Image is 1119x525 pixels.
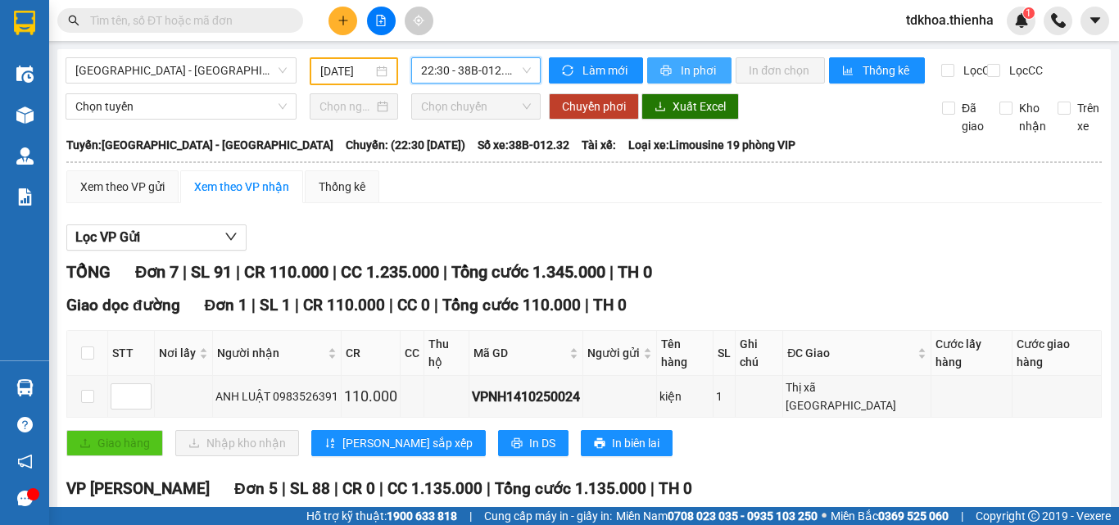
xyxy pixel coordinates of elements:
[66,430,163,456] button: uploadGiao hàng
[424,331,469,376] th: Thu hộ
[618,262,652,282] span: TH 0
[673,97,726,115] span: Xuất Excel
[442,296,581,315] span: Tổng cước 110.000
[303,296,385,315] span: CR 110.000
[66,262,111,282] span: TỔNG
[205,296,248,315] span: Đơn 1
[397,296,430,315] span: CC 0
[878,509,949,523] strong: 0369 525 060
[549,57,643,84] button: syncLàm mới
[612,434,659,452] span: In biên lai
[736,331,783,376] th: Ghi chú
[495,479,646,498] span: Tổng cước 1.135.000
[224,230,238,243] span: down
[319,97,374,115] input: Chọn ngày
[822,513,827,519] span: ⚪️
[659,479,692,498] span: TH 0
[75,227,140,247] span: Lọc VP Gửi
[668,509,818,523] strong: 0708 023 035 - 0935 103 250
[582,136,616,154] span: Tài xế:
[647,57,732,84] button: printerIn phơi
[587,344,640,362] span: Người gửi
[16,188,34,206] img: solution-icon
[736,57,825,84] button: In đơn chọn
[135,262,179,282] span: Đơn 7
[191,262,232,282] span: SL 91
[311,430,486,456] button: sort-ascending[PERSON_NAME] sắp xếp
[1088,13,1103,28] span: caret-down
[290,479,330,498] span: SL 88
[714,331,736,376] th: SL
[108,331,155,376] th: STT
[401,331,424,376] th: CC
[319,178,365,196] div: Thống kê
[17,454,33,469] span: notification
[1080,7,1109,35] button: caret-down
[320,62,373,80] input: 14/10/2025
[66,224,247,251] button: Lọc VP Gửi
[931,331,1013,376] th: Cước lấy hàng
[379,479,383,498] span: |
[421,58,531,83] span: 22:30 - 38B-012.32
[1023,7,1035,19] sup: 1
[655,101,666,114] span: download
[1071,99,1106,135] span: Trên xe
[681,61,718,79] span: In phơi
[387,479,482,498] span: CC 1.135.000
[282,479,286,498] span: |
[650,479,655,498] span: |
[469,507,472,525] span: |
[582,61,630,79] span: Làm mới
[328,7,357,35] button: plus
[478,136,569,154] span: Số xe: 38B-012.32
[1026,7,1031,19] span: 1
[581,430,673,456] button: printerIn biên lai
[593,296,627,315] span: TH 0
[1051,13,1066,28] img: phone-icon
[175,430,299,456] button: downloadNhập kho nhận
[342,479,375,498] span: CR 0
[80,178,165,196] div: Xem theo VP gửi
[306,507,457,525] span: Hỗ trợ kỹ thuật:
[529,434,555,452] span: In DS
[16,66,34,83] img: warehouse-icon
[16,379,34,396] img: warehouse-icon
[387,509,457,523] strong: 1900 633 818
[487,479,491,498] span: |
[472,387,580,407] div: VPNH1410250024
[659,387,710,405] div: kiện
[443,262,447,282] span: |
[16,106,34,124] img: warehouse-icon
[716,387,732,405] div: 1
[342,331,401,376] th: CR
[341,262,439,282] span: CC 1.235.000
[66,479,210,498] span: VP [PERSON_NAME]
[66,138,333,152] b: Tuyến: [GEOGRAPHIC_DATA] - [GEOGRAPHIC_DATA]
[344,385,397,408] div: 110.000
[14,11,35,35] img: logo-vxr
[342,434,473,452] span: [PERSON_NAME] sắp xếp
[594,437,605,450] span: printer
[863,61,912,79] span: Thống kê
[1013,331,1101,376] th: Cước giao hàng
[469,376,583,418] td: VPNH1410250024
[1014,13,1029,28] img: icon-new-feature
[842,65,856,78] span: bar-chart
[295,296,299,315] span: |
[955,99,990,135] span: Đã giao
[957,61,999,79] span: Lọc CR
[66,296,180,315] span: Giao dọc đường
[17,417,33,432] span: question-circle
[260,296,291,315] span: SL 1
[484,507,612,525] span: Cung cấp máy in - giấy in:
[657,331,714,376] th: Tên hàng
[498,430,569,456] button: printerIn DS
[251,296,256,315] span: |
[75,94,287,119] span: Chọn tuyến
[183,262,187,282] span: |
[628,136,795,154] span: Loại xe: Limousine 19 phòng VIP
[831,507,949,525] span: Miền Bắc
[324,437,336,450] span: sort-ascending
[338,15,349,26] span: plus
[786,378,927,414] div: Thị xã [GEOGRAPHIC_DATA]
